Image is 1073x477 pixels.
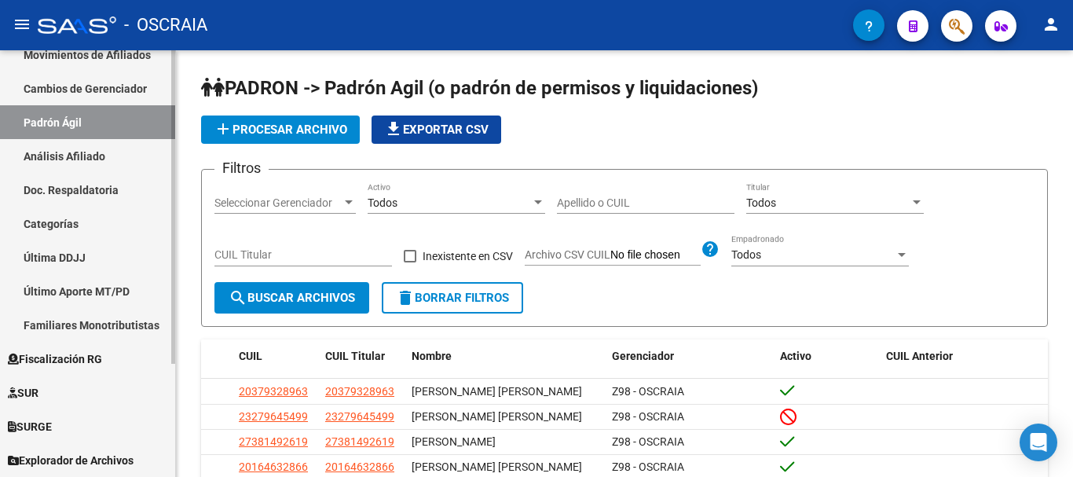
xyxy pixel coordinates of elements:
[612,460,684,473] span: Z98 - OSCRAIA
[412,410,582,423] span: [PERSON_NAME] [PERSON_NAME]
[612,350,674,362] span: Gerenciador
[1042,15,1060,34] mat-icon: person
[774,339,880,373] datatable-header-cell: Activo
[368,196,397,209] span: Todos
[405,339,606,373] datatable-header-cell: Nombre
[731,248,761,261] span: Todos
[325,435,394,448] span: 27381492619
[239,435,308,448] span: 27381492619
[612,385,684,398] span: Z98 - OSCRAIA
[612,435,684,448] span: Z98 - OSCRAIA
[239,460,308,473] span: 20164632866
[229,291,355,305] span: Buscar Archivos
[396,288,415,307] mat-icon: delete
[384,123,489,137] span: Exportar CSV
[325,460,394,473] span: 20164632866
[780,350,811,362] span: Activo
[325,385,394,398] span: 20379328963
[412,435,496,448] span: [PERSON_NAME]
[319,339,405,373] datatable-header-cell: CUIL Titular
[229,288,247,307] mat-icon: search
[372,116,501,144] button: Exportar CSV
[8,418,52,435] span: SURGE
[525,248,610,261] span: Archivo CSV CUIL
[412,385,582,398] span: [PERSON_NAME] [PERSON_NAME]
[886,350,953,362] span: CUIL Anterior
[124,8,207,42] span: - OSCRAIA
[8,350,102,368] span: Fiscalización RG
[214,196,342,210] span: Seleccionar Gerenciador
[214,119,233,138] mat-icon: add
[1020,424,1057,461] div: Open Intercom Messenger
[746,196,776,209] span: Todos
[8,384,38,402] span: SUR
[239,385,308,398] span: 20379328963
[701,240,720,259] mat-icon: help
[325,350,385,362] span: CUIL Titular
[239,350,262,362] span: CUIL
[412,350,452,362] span: Nombre
[201,116,360,144] button: Procesar archivo
[612,410,684,423] span: Z98 - OSCRAIA
[384,119,403,138] mat-icon: file_download
[396,291,509,305] span: Borrar Filtros
[412,460,582,473] span: [PERSON_NAME] [PERSON_NAME]
[239,410,308,423] span: 23279645499
[13,15,31,34] mat-icon: menu
[8,452,134,469] span: Explorador de Archivos
[382,282,523,314] button: Borrar Filtros
[233,339,319,373] datatable-header-cell: CUIL
[606,339,775,373] datatable-header-cell: Gerenciador
[214,157,269,179] h3: Filtros
[325,410,394,423] span: 23279645499
[610,248,701,262] input: Archivo CSV CUIL
[880,339,1049,373] datatable-header-cell: CUIL Anterior
[201,77,758,99] span: PADRON -> Padrón Agil (o padrón de permisos y liquidaciones)
[214,123,347,137] span: Procesar archivo
[423,247,513,266] span: Inexistente en CSV
[214,282,369,314] button: Buscar Archivos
